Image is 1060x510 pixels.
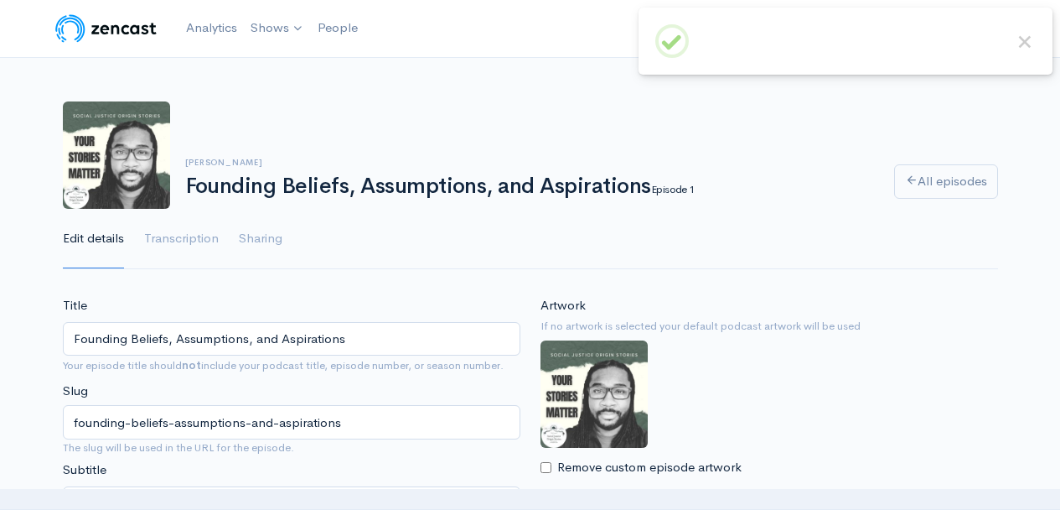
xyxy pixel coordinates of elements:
[182,358,201,372] strong: not
[244,10,311,47] a: Shows
[1014,31,1036,53] button: Close this dialog
[63,296,87,315] label: Title
[63,358,504,372] small: Your episode title should include your podcast title, episode number, or season number.
[63,209,124,269] a: Edit details
[239,209,282,269] a: Sharing
[63,440,520,456] small: The slug will be used in the URL for the episode.
[311,10,365,46] a: People
[63,461,106,480] label: Subtitle
[185,158,874,167] h6: [PERSON_NAME]
[185,174,874,199] h1: Founding Beliefs, Assumptions, and Aspirations
[651,182,695,196] small: Episode 1
[63,322,520,356] input: What is the episode's title?
[557,458,742,477] label: Remove custom episode artwork
[894,164,998,199] a: All episodes
[53,12,159,45] img: ZenCast Logo
[540,318,998,335] small: If no artwork is selected your default podcast artwork will be used
[1003,453,1043,493] iframe: gist-messenger-bubble-iframe
[63,405,520,440] input: title-of-episode
[540,296,586,315] label: Artwork
[63,382,88,401] label: Slug
[144,209,219,269] a: Transcription
[179,10,244,46] a: Analytics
